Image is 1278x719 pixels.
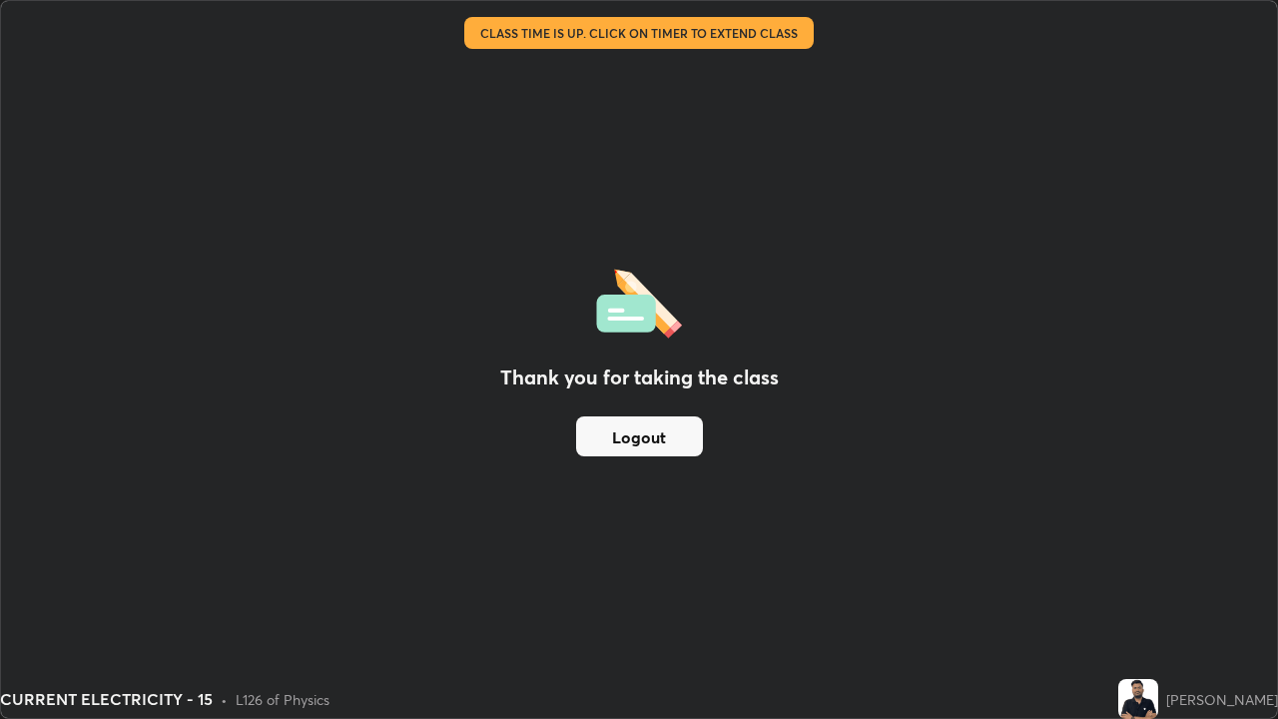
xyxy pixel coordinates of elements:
div: L126 of Physics [236,689,329,710]
div: • [221,689,228,710]
img: 8782f5c7b807477aad494b3bf83ebe7f.png [1118,679,1158,719]
img: offlineFeedback.1438e8b3.svg [596,263,682,339]
div: [PERSON_NAME] [1166,689,1278,710]
h2: Thank you for taking the class [500,362,779,392]
button: Logout [576,416,703,456]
